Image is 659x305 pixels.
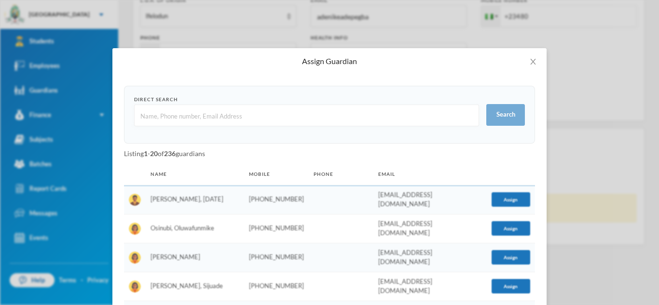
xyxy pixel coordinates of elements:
button: Search [486,104,525,126]
td: [EMAIL_ADDRESS][DOMAIN_NAME] [373,243,487,272]
img: GUARDIAN [129,223,141,235]
td: Osinubi, Oluwafunmike [146,214,244,243]
div: Direct Search [134,96,479,103]
button: Assign [492,250,530,265]
td: [PERSON_NAME], Sijuade [146,272,244,301]
th: Email [373,163,487,185]
i: icon: close [529,58,537,66]
td: [EMAIL_ADDRESS][DOMAIN_NAME] [373,185,487,214]
th: Name [146,163,244,185]
img: GUARDIAN [129,252,141,264]
td: [PERSON_NAME], [DATE] [146,185,244,214]
img: GUARDIAN [129,280,141,292]
img: GUARDIAN [129,194,141,206]
td: [PERSON_NAME] [146,243,244,272]
button: Assign [492,279,530,293]
b: 1 [144,149,148,158]
td: [PHONE_NUMBER] [244,272,309,301]
td: [EMAIL_ADDRESS][DOMAIN_NAME] [373,214,487,243]
th: Phone [309,163,373,185]
button: Close [520,48,547,75]
td: [PHONE_NUMBER] [244,243,309,272]
input: Name, Phone number, Email Address [139,105,474,127]
th: Mobile [244,163,309,185]
div: Assign Guardian [124,56,535,66]
button: Assign [492,221,530,236]
td: [EMAIL_ADDRESS][DOMAIN_NAME] [373,272,487,301]
b: 236 [164,149,176,158]
button: Assign [492,192,530,207]
span: Listing - of guardians [124,149,205,158]
td: [PHONE_NUMBER] [244,214,309,243]
b: 20 [150,149,158,158]
td: [PHONE_NUMBER] [244,185,309,214]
